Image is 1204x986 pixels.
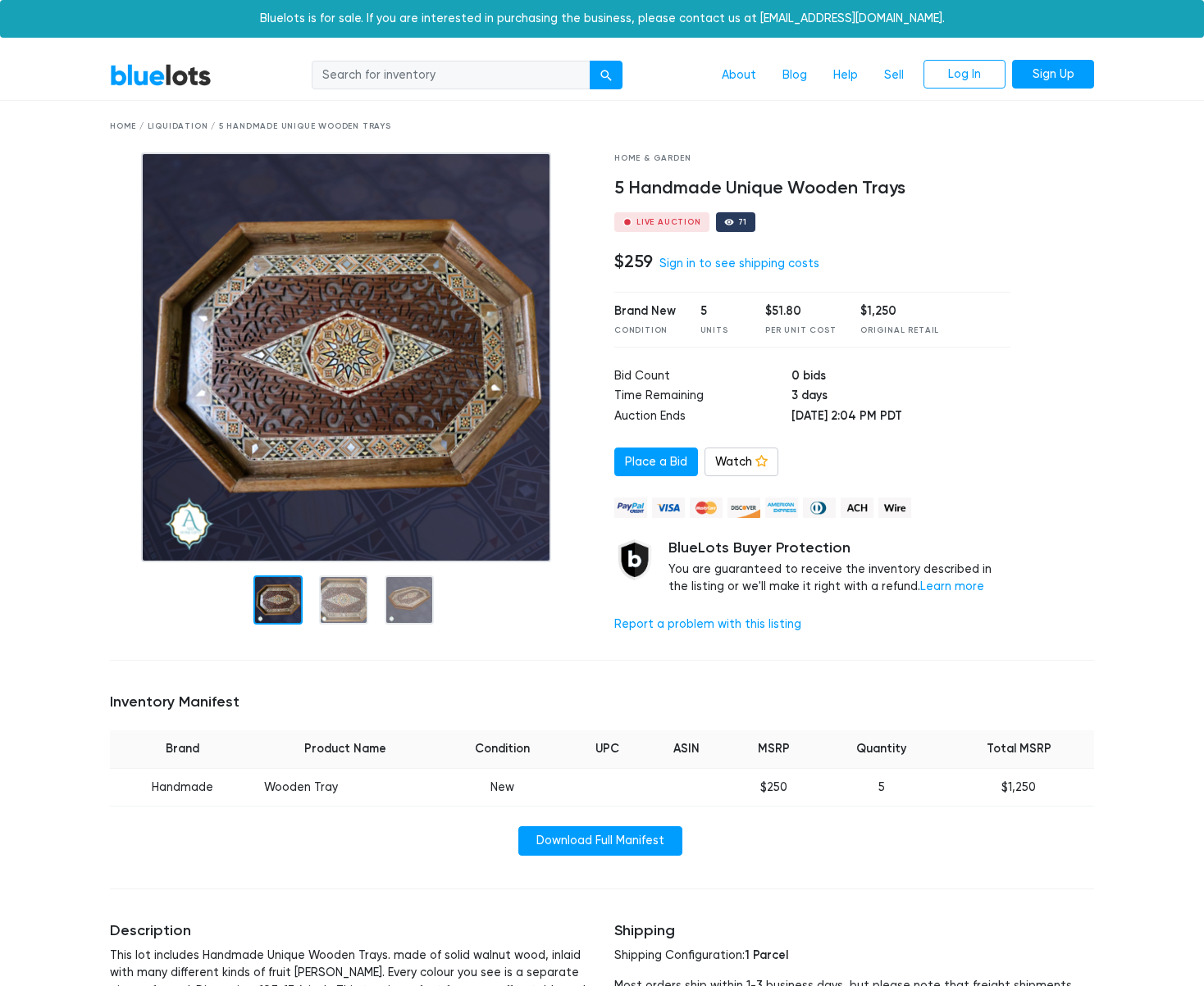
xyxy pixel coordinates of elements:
[110,922,590,940] h5: Description
[765,325,836,337] div: Per Unit Cost
[614,325,676,337] div: Condition
[568,730,645,768] th: UPC
[110,120,1094,133] div: Home / Liquidation / 5 Handmade Unique Wooden Trays
[878,498,911,518] img: wire-908396882fe19aaaffefbd8e17b12f2f29708bd78693273c0e28e3a24408487f.png
[769,60,820,91] a: Blog
[738,218,748,226] div: 71
[700,302,741,320] div: 5
[690,498,723,518] img: mastercard-42073d1d8d11d6635de4c079ffdb20a4f30a903dc55d1612383a1b395dd17f39.png
[803,498,836,518] img: diners_club-c48f30131b33b1bb0e5d0e2dbd43a8bea4cb12cb2961413e2f4250e06c020426.png
[871,60,917,91] a: Sell
[614,367,791,388] td: Bid Count
[614,922,1094,940] h5: Shipping
[110,693,1094,711] h5: Inventory Manifest
[860,302,939,320] div: $1,250
[860,325,939,337] div: Original Retail
[819,730,943,768] th: Quantity
[791,367,1010,388] td: 0 bids
[668,539,1010,557] h5: BlueLots Buyer Protection
[652,498,685,518] img: visa-79caf175f036a155110d1892330093d4c38f53c55c9ec9e2c3a54a56571784bb.png
[668,539,1010,596] div: You are guaranteed to receive the inventory described in the listing or we'll make it right with ...
[765,498,798,518] img: american_express-ae2a9f97a040b4b41f6397f7637041a5861d5f99d0716c09922aba4e24c8547d.png
[614,302,676,320] div: Brand New
[924,60,1006,89] a: Log In
[436,768,568,807] td: New
[254,730,436,768] th: Product Name
[659,257,819,270] a: Sign in to see shipping costs
[614,539,655,580] img: buyer_protection_shield-3b65640a83011c7d3ede35a8e5a80bfdfaa6a97447f0071c1475b91a4b0b3d01.png
[614,947,1094,965] p: Shipping Configuration:
[110,768,254,807] td: Handmade
[944,768,1094,807] td: $1,250
[614,448,698,477] a: Place a Bid
[436,730,568,768] th: Condition
[141,152,551,562] img: f96c8c86-c341-4a44-bc8b-22aab1b7f637-1704441173.png
[700,325,741,337] div: Units
[636,218,701,226] div: Live Auction
[614,152,1010,165] div: Home & Garden
[727,768,819,807] td: $250
[727,730,819,768] th: MSRP
[765,302,836,320] div: $51.80
[645,730,727,768] th: ASIN
[110,730,254,768] th: Brand
[745,947,788,962] span: 1 Parcel
[819,768,943,807] td: 5
[791,407,1010,428] td: [DATE] 2:04 PM PDT
[254,768,436,807] td: Wooden Tray
[705,448,778,477] a: Watch
[110,63,212,87] a: BlueLots
[709,60,769,91] a: About
[614,178,1010,199] h4: 5 Handmade Unique Wooden Trays
[1012,60,1094,89] a: Sign Up
[614,387,791,407] td: Time Remaining
[944,730,1094,768] th: Total MSRP
[614,251,653,272] h4: $259
[312,61,591,90] input: Search for inventory
[820,60,871,91] a: Help
[614,407,791,428] td: Auction Ends
[614,617,801,631] a: Report a problem with this listing
[518,826,682,856] a: Download Full Manifest
[841,498,873,518] img: ach-b7992fed28a4f97f893c574229be66187b9afb3f1a8d16a4691d3d3140a8ab00.png
[791,387,1010,407] td: 3 days
[614,498,647,518] img: paypal_credit-80455e56f6e1299e8d57f40c0dcee7b8cd4ae79b9eccbfc37e2480457ba36de9.png
[920,579,984,593] a: Learn more
[727,498,760,518] img: discover-82be18ecfda2d062aad2762c1ca80e2d36a4073d45c9e0ffae68cd515fbd3d32.png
